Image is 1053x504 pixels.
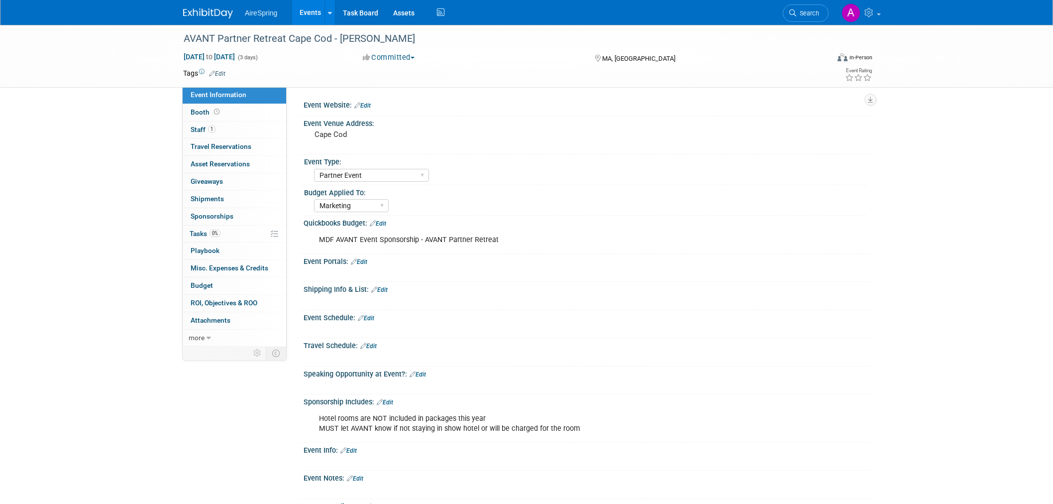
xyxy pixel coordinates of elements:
[304,282,870,295] div: Shipping Info & List:
[183,260,286,277] a: Misc. Expenses & Credits
[183,295,286,312] a: ROI, Objectives & ROO
[183,330,286,347] a: more
[183,277,286,294] a: Budget
[359,52,419,63] button: Committed
[351,258,367,265] a: Edit
[191,126,215,133] span: Staff
[304,185,865,198] div: Budget Applied To:
[191,160,250,168] span: Asset Reservations
[315,130,528,139] pre: Cape Cod
[304,254,870,267] div: Event Portals:
[347,475,363,482] a: Edit
[304,443,870,456] div: Event Info:
[191,247,219,254] span: Playbook
[183,87,286,104] a: Event Information
[183,68,225,78] td: Tags
[358,315,374,322] a: Edit
[266,347,287,360] td: Toggle Event Tabs
[183,8,233,18] img: ExhibitDay
[842,3,860,22] img: Aila Ortiaga
[210,230,220,237] span: 0%
[410,371,426,378] a: Edit
[796,9,819,17] span: Search
[183,173,286,190] a: Giveaways
[183,52,235,61] span: [DATE] [DATE]
[371,286,388,293] a: Edit
[783,4,829,22] a: Search
[183,243,286,259] a: Playbook
[191,142,251,150] span: Travel Reservations
[770,52,872,67] div: Event Format
[191,177,223,185] span: Giveaways
[304,98,870,111] div: Event Website:
[183,122,286,138] a: Staff1
[304,338,870,351] div: Travel Schedule:
[183,138,286,155] a: Travel Reservations
[602,55,675,62] span: MA, [GEOGRAPHIC_DATA]
[340,447,357,454] a: Edit
[183,104,286,121] a: Booth
[191,212,233,220] span: Sponsorships
[191,195,224,203] span: Shipments
[849,54,872,61] div: In-Person
[304,310,870,323] div: Event Schedule:
[183,226,286,243] a: Tasks0%
[360,343,377,350] a: Edit
[180,30,814,48] div: AVANT Partner Retreat Cape Cod - [PERSON_NAME]
[191,281,213,289] span: Budget
[838,53,847,61] img: Format-Inperson.png
[183,156,286,173] a: Asset Reservations
[304,216,870,229] div: Quickbooks Budget:
[191,316,230,324] span: Attachments
[370,220,386,227] a: Edit
[312,409,760,439] div: Hotel rooms are NOT included in packages this year MUST let AVANT know if not staying in show hot...
[183,191,286,208] a: Shipments
[304,394,870,407] div: Sponsorship Includes:
[249,347,266,360] td: Personalize Event Tab Strip
[354,102,371,109] a: Edit
[191,108,221,116] span: Booth
[212,108,221,116] span: Booth not reserved yet
[205,53,214,61] span: to
[245,9,277,17] span: AireSpring
[312,230,760,250] div: MDF AVANT Event Sponsorship - AVANT Partner Retreat
[304,116,870,128] div: Event Venue Address:
[183,208,286,225] a: Sponsorships
[183,312,286,329] a: Attachments
[208,126,215,133] span: 1
[191,91,246,99] span: Event Information
[189,334,205,342] span: more
[304,471,870,484] div: Event Notes:
[304,367,870,379] div: Speaking Opportunity at Event?:
[377,399,393,406] a: Edit
[190,230,220,238] span: Tasks
[191,264,268,272] span: Misc. Expenses & Credits
[209,70,225,77] a: Edit
[191,299,257,307] span: ROI, Objectives & ROO
[304,154,865,167] div: Event Type:
[237,54,258,61] span: (3 days)
[845,68,872,73] div: Event Rating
